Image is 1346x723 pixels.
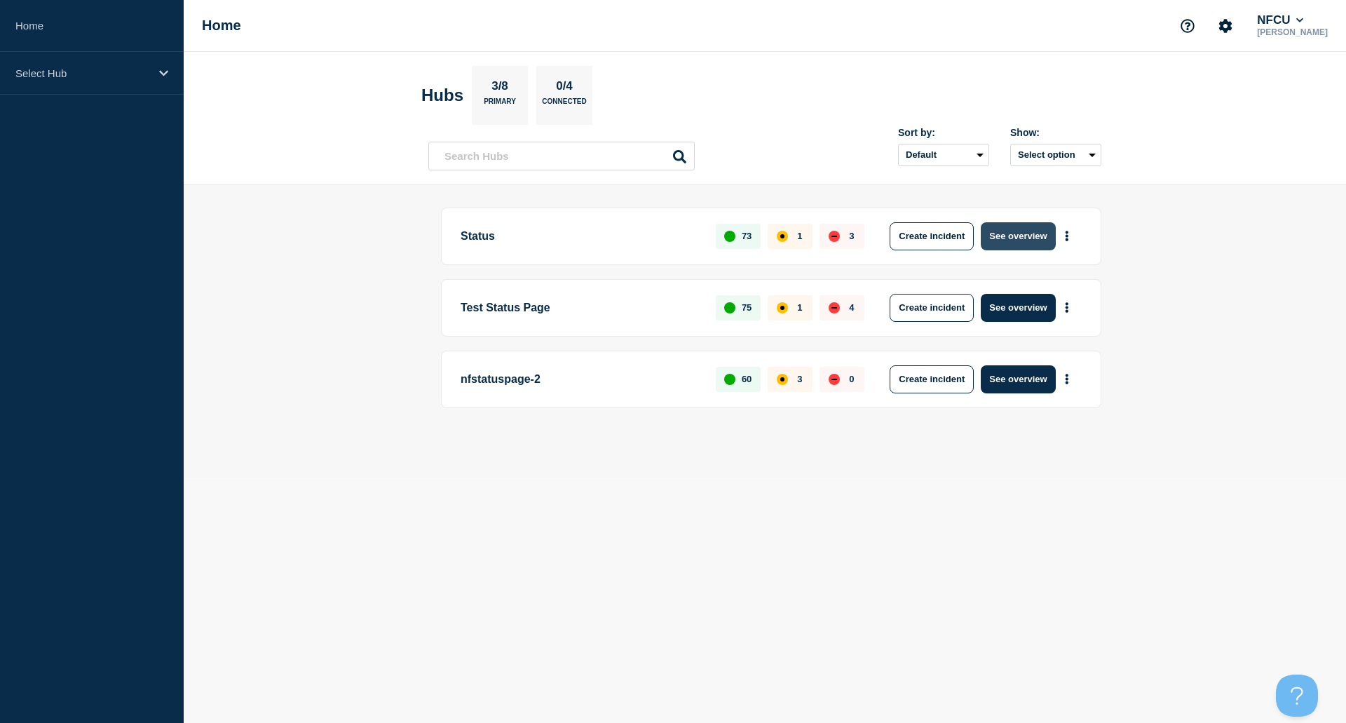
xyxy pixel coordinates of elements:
p: Connected [542,97,586,112]
p: 60 [742,374,752,384]
button: See overview [981,294,1055,322]
p: 3/8 [487,79,514,97]
button: More actions [1058,366,1076,392]
button: Account settings [1211,11,1240,41]
iframe: Help Scout Beacon - Open [1276,675,1318,717]
button: More actions [1058,295,1076,320]
button: More actions [1058,223,1076,249]
p: 0/4 [551,79,578,97]
p: Primary [484,97,516,112]
p: Status [461,222,700,250]
button: Create incident [890,294,974,322]
p: 1 [797,302,802,313]
div: Show: [1010,127,1101,138]
p: Select Hub [15,67,150,79]
p: Test Status Page [461,294,700,322]
button: Select option [1010,144,1101,166]
p: 3 [797,374,802,384]
div: down [829,374,840,385]
div: affected [777,374,788,385]
select: Sort by [898,144,989,166]
p: 1 [797,231,802,241]
h1: Home [202,18,241,34]
button: See overview [981,222,1055,250]
div: affected [777,302,788,313]
div: down [829,231,840,242]
div: up [724,231,735,242]
div: down [829,302,840,313]
p: 0 [849,374,854,384]
div: affected [777,231,788,242]
div: up [724,302,735,313]
button: See overview [981,365,1055,393]
div: up [724,374,735,385]
button: NFCU [1254,13,1306,27]
button: Create incident [890,365,974,393]
input: Search Hubs [428,142,695,170]
h2: Hubs [421,86,463,105]
div: Sort by: [898,127,989,138]
p: 73 [742,231,752,241]
button: Support [1173,11,1202,41]
p: [PERSON_NAME] [1254,27,1331,37]
p: 4 [849,302,854,313]
p: nfstatuspage-2 [461,365,700,393]
button: Create incident [890,222,974,250]
p: 75 [742,302,752,313]
p: 3 [849,231,854,241]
